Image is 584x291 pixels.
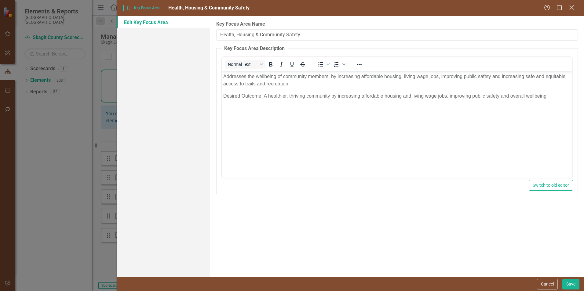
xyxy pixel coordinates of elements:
[216,29,578,41] input: Key Focus Area Name
[331,60,346,69] div: Numbered list
[117,16,210,28] a: Edit Key Focus Area
[265,60,276,69] button: Bold
[529,180,573,191] button: Switch to old editor
[562,279,579,289] button: Save
[354,60,364,69] button: Reveal or hide additional toolbar items
[316,60,331,69] div: Bullet list
[276,60,287,69] button: Italic
[287,60,297,69] button: Underline
[168,5,250,11] span: Health, Housing & Community Safety
[123,5,162,11] span: Key Focus Area
[228,62,258,67] span: Normal Text
[222,71,572,178] iframe: Rich Text Area
[537,279,558,289] button: Cancel
[225,60,265,69] button: Block Normal Text
[216,21,578,28] label: Key Focus Area Name
[221,45,288,52] legend: Key Focus Area Description
[297,60,308,69] button: Strikethrough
